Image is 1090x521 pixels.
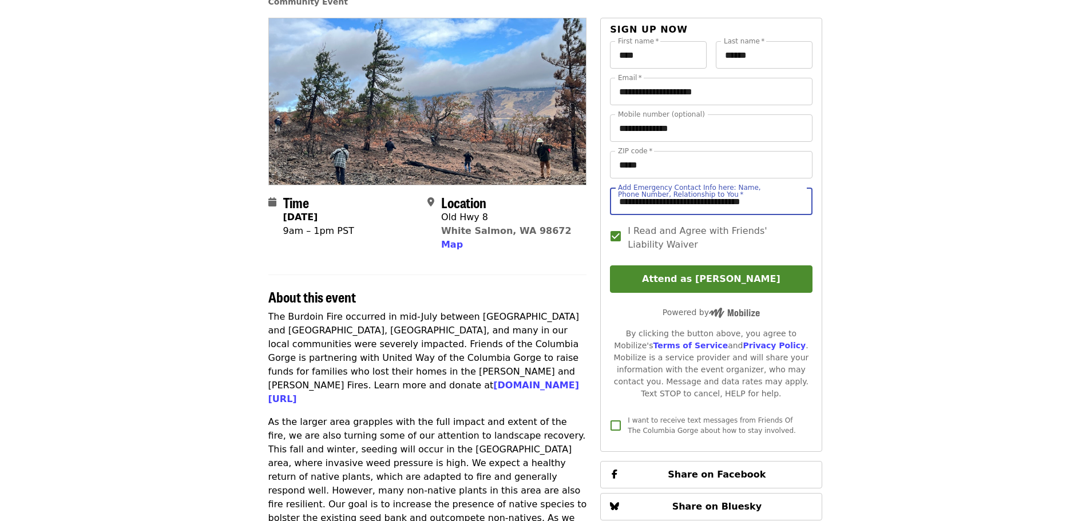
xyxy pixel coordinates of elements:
[441,210,572,224] div: Old Hwy 8
[610,41,707,69] input: First name
[268,197,276,208] i: calendar icon
[427,197,434,208] i: map-marker-alt icon
[724,38,764,45] label: Last name
[716,41,812,69] input: Last name
[610,114,812,142] input: Mobile number (optional)
[441,238,463,252] button: Map
[600,461,822,488] button: Share on Facebook
[283,212,318,222] strong: [DATE]
[610,151,812,178] input: ZIP code
[663,308,760,317] span: Powered by
[283,224,354,238] div: 9am – 1pm PST
[653,341,728,350] a: Terms of Service
[618,111,705,118] label: Mobile number (optional)
[628,224,803,252] span: I Read and Agree with Friends' Liability Waiver
[618,74,642,81] label: Email
[610,188,812,215] input: Add Emergency Contact Info here: Name, Phone Number, Relationship to You
[610,328,812,400] div: By clicking the button above, you agree to Mobilize's and . Mobilize is a service provider and wi...
[610,78,812,105] input: Email
[441,239,463,250] span: Map
[269,18,586,184] img: Burdoin Fire Restoration organized by Friends Of The Columbia Gorge
[610,265,812,293] button: Attend as [PERSON_NAME]
[268,310,587,406] p: The Burdoin Fire occurred in mid-July between [GEOGRAPHIC_DATA] and [GEOGRAPHIC_DATA], [GEOGRAPHI...
[709,308,760,318] img: Powered by Mobilize
[441,225,572,236] a: White Salmon, WA 98672
[268,287,356,307] span: About this event
[283,192,309,212] span: Time
[743,341,806,350] a: Privacy Policy
[618,148,652,154] label: ZIP code
[618,38,659,45] label: First name
[610,24,688,35] span: Sign up now
[628,416,796,435] span: I want to receive text messages from Friends Of The Columbia Gorge about how to stay involved.
[600,493,822,520] button: Share on Bluesky
[441,192,486,212] span: Location
[618,184,770,198] label: Add Emergency Contact Info here: Name, Phone Number, Relationship to You
[668,469,766,480] span: Share on Facebook
[672,501,762,512] span: Share on Bluesky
